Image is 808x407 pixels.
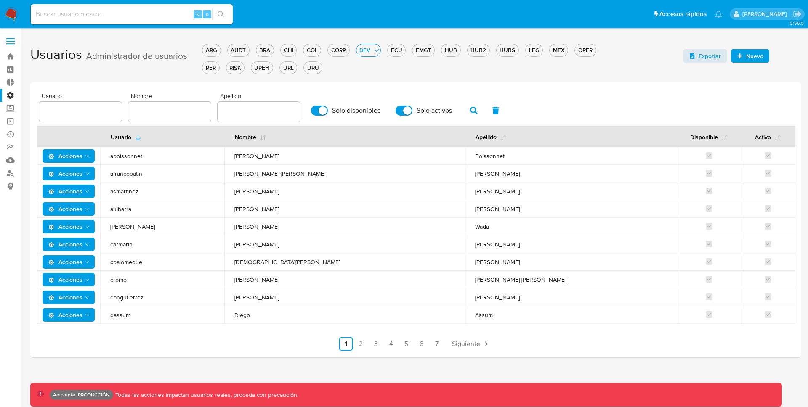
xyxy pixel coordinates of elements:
[53,393,110,396] p: Ambiente: PRODUCCIÓN
[715,11,722,18] a: Notificaciones
[793,10,802,18] a: Salir
[742,10,790,18] p: ramiro.carbonell@mercadolibre.com.co
[659,10,707,18] span: Accesos rápidos
[194,10,201,18] span: ⌥
[212,8,229,20] button: search-icon
[31,9,233,20] input: Buscar usuario o caso...
[113,391,298,399] p: Todas las acciones impactan usuarios reales, proceda con precaución.
[206,10,208,18] span: s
